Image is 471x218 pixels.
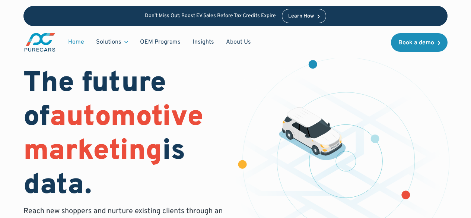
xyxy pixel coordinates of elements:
a: About Us [220,35,257,49]
a: Insights [187,35,220,49]
a: main [23,32,56,53]
div: Solutions [90,35,134,49]
div: Solutions [96,38,121,46]
img: purecars logo [23,32,56,53]
h1: The future of is data. [23,67,226,203]
a: Learn How [282,9,326,23]
img: illustration of a vehicle [279,107,346,160]
p: Don’t Miss Out: Boost EV Sales Before Tax Credits Expire [145,13,276,19]
a: OEM Programs [134,35,187,49]
a: Book a demo [391,33,448,52]
div: Book a demo [398,40,434,46]
div: Learn How [288,14,314,19]
a: Home [62,35,90,49]
span: automotive marketing [23,100,203,170]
